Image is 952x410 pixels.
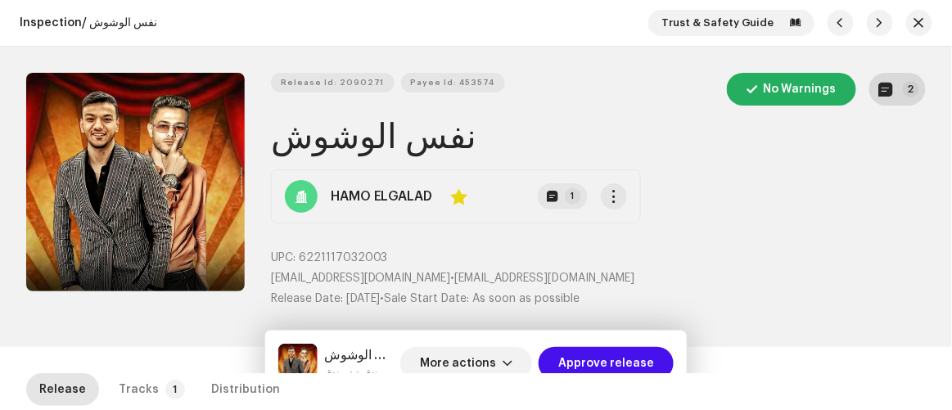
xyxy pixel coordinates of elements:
button: Release Id: 2090271 [271,73,395,92]
strong: HAMO ELGALAD [331,187,433,206]
p: • [271,270,926,287]
span: Sale Start Date: [385,293,470,304]
span: Payee Id: 453574 [411,66,495,99]
span: [EMAIL_ADDRESS][DOMAIN_NAME] [455,273,635,284]
p-badge: 1 [565,188,581,205]
span: [DATE] [346,293,381,304]
button: 2 [869,73,926,106]
span: 6221117032003 [299,252,388,264]
h5: نفس الوشوش [324,345,395,365]
span: More actions [420,347,496,380]
span: Approve release [558,347,654,380]
span: UPC: [271,252,296,264]
p-badge: 2 [903,81,919,97]
span: Release Date: [271,293,343,304]
span: [EMAIL_ADDRESS][DOMAIN_NAME] [271,273,451,284]
button: Payee Id: 453574 [401,73,505,92]
span: • [271,293,385,304]
div: Distribution [211,373,280,406]
button: Approve release [539,347,674,380]
button: More actions [400,347,532,380]
h1: نفس الوشوش [271,119,926,156]
small: نفس الوشوش [324,365,395,381]
button: 1 [538,183,588,210]
span: As soon as possible [473,293,580,304]
img: f83f7b7b-4677-46d0-89eb-b7ff9c5c36f4 [278,344,318,383]
span: Release Id: 2090271 [281,66,385,99]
